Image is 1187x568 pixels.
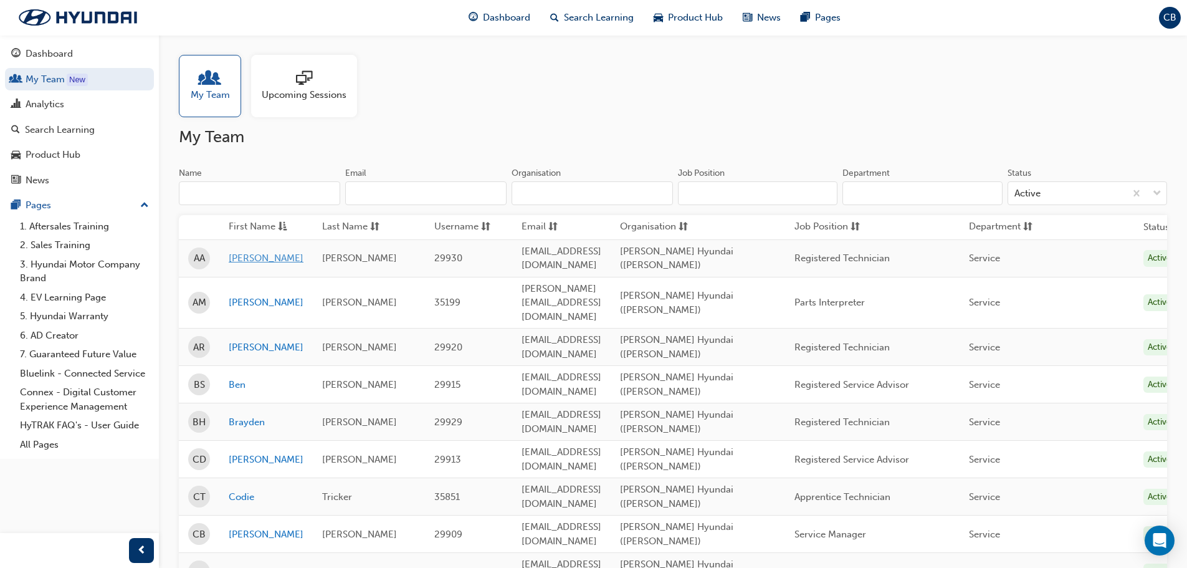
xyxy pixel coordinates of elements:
span: 29913 [434,454,461,465]
button: Departmentsorting-icon [969,219,1037,235]
span: Pages [815,11,841,25]
span: sorting-icon [1023,219,1032,235]
span: Dashboard [483,11,530,25]
span: car-icon [11,150,21,161]
button: Organisationsorting-icon [620,219,689,235]
a: My Team [179,55,251,117]
span: CT [193,490,206,504]
div: Job Position [678,167,725,180]
div: Active [1143,339,1176,356]
div: Search Learning [25,123,95,137]
span: [PERSON_NAME] Hyundai ([PERSON_NAME]) [620,334,733,360]
span: [PERSON_NAME] [322,416,397,428]
div: Active [1143,414,1176,431]
div: Active [1143,294,1176,311]
span: Service [969,379,1000,390]
span: [PERSON_NAME] [322,529,397,540]
span: Service [969,491,1000,503]
a: All Pages [15,435,154,455]
a: 6. AD Creator [15,326,154,345]
span: CB [193,527,206,542]
span: Registered Service Advisor [794,379,909,390]
span: [PERSON_NAME] Hyundai ([PERSON_NAME]) [620,521,733,547]
span: [EMAIL_ADDRESS][DOMAIN_NAME] [522,334,601,360]
span: AA [194,251,205,266]
span: 29909 [434,529,462,540]
div: Active [1143,250,1176,267]
span: news-icon [743,10,752,26]
button: CB [1159,7,1181,29]
a: [PERSON_NAME] [229,453,303,467]
button: DashboardMy TeamAnalyticsSearch LearningProduct HubNews [5,40,154,194]
span: guage-icon [11,49,21,60]
div: News [26,173,49,188]
a: Connex - Digital Customer Experience Management [15,383,154,416]
div: Active [1143,526,1176,543]
div: Dashboard [26,47,73,61]
span: Last Name [322,219,368,235]
button: Job Positionsorting-icon [794,219,863,235]
a: Dashboard [5,42,154,65]
span: Registered Service Advisor [794,454,909,465]
span: [PERSON_NAME] Hyundai ([PERSON_NAME]) [620,409,733,435]
button: Pages [5,194,154,217]
div: Active [1143,377,1176,393]
a: [PERSON_NAME] [229,296,303,310]
span: Job Position [794,219,848,235]
span: sorting-icon [679,219,688,235]
span: Username [434,219,479,235]
div: Active [1014,186,1041,201]
span: [PERSON_NAME] [322,454,397,465]
span: BH [193,415,206,430]
div: Name [179,167,202,180]
span: Service [969,297,1000,308]
span: News [757,11,781,25]
span: [PERSON_NAME] [322,253,397,264]
span: [PERSON_NAME] Hyundai ([PERSON_NAME]) [620,246,733,271]
span: Parts Interpreter [794,297,865,308]
a: Bluelink - Connected Service [15,364,154,383]
a: guage-iconDashboard [459,5,540,31]
img: Trak [6,4,150,31]
div: Open Intercom Messenger [1145,526,1175,556]
span: 35199 [434,297,460,308]
h2: My Team [179,127,1167,147]
button: Last Namesorting-icon [322,219,391,235]
a: news-iconNews [733,5,791,31]
span: CD [193,453,206,467]
span: [PERSON_NAME][EMAIL_ADDRESS][DOMAIN_NAME] [522,283,601,322]
button: First Nameasc-icon [229,219,297,235]
span: Registered Technician [794,416,890,428]
span: [EMAIL_ADDRESS][DOMAIN_NAME] [522,484,601,509]
span: up-icon [140,198,149,214]
div: Department [842,167,890,180]
a: 3. Hyundai Motor Company Brand [15,255,154,288]
span: Registered Technician [794,253,890,264]
span: search-icon [11,125,20,136]
a: car-iconProduct Hub [644,5,733,31]
span: sorting-icon [481,219,490,235]
span: Upcoming Sessions [262,88,346,102]
span: sessionType_ONLINE_URL-icon [296,70,312,88]
a: Upcoming Sessions [251,55,367,117]
a: Ben [229,378,303,392]
span: [PERSON_NAME] Hyundai ([PERSON_NAME]) [620,484,733,509]
a: Product Hub [5,143,154,166]
a: 1. Aftersales Training [15,217,154,236]
span: sorting-icon [370,219,379,235]
a: Analytics [5,93,154,116]
span: [EMAIL_ADDRESS][DOMAIN_NAME] [522,446,601,472]
span: 29920 [434,342,462,353]
span: down-icon [1153,186,1161,202]
span: guage-icon [469,10,478,26]
div: Pages [26,198,51,213]
span: sorting-icon [851,219,860,235]
th: Status [1143,220,1170,234]
span: [EMAIL_ADDRESS][DOMAIN_NAME] [522,246,601,271]
span: [PERSON_NAME] Hyundai ([PERSON_NAME]) [620,446,733,472]
span: Search Learning [564,11,634,25]
a: [PERSON_NAME] [229,527,303,542]
span: [EMAIL_ADDRESS][DOMAIN_NAME] [522,372,601,397]
div: Tooltip anchor [67,74,88,86]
